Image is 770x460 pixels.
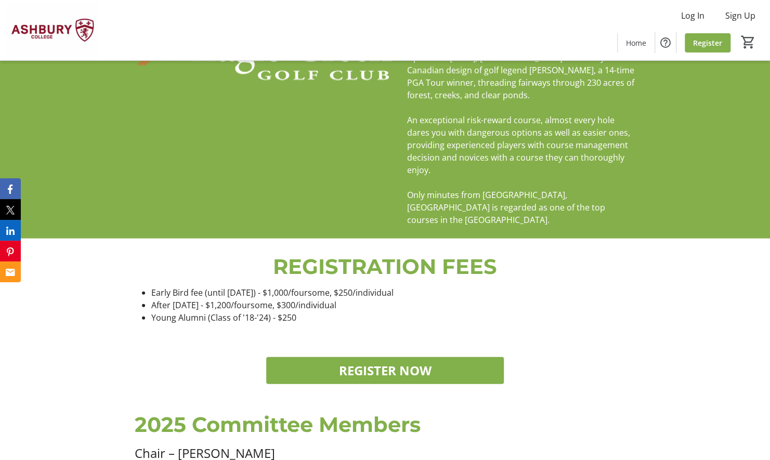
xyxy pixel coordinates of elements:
[407,52,634,101] span: Opened in [DATE], [GEOGRAPHIC_DATA] is the only Canadian design of golf legend [PERSON_NAME], a 1...
[673,7,713,24] button: Log In
[6,4,99,56] img: Ashbury College's Logo
[618,33,655,52] a: Home
[739,33,758,51] button: Cart
[717,7,764,24] button: Sign Up
[407,114,630,176] span: An exceptional risk-reward course, almost every hole dares you with dangerous options as well as ...
[407,189,605,226] span: Only minutes from [GEOGRAPHIC_DATA], [GEOGRAPHIC_DATA] is regarded as one of the top courses in t...
[626,37,646,48] span: Home
[655,32,676,53] button: Help
[681,9,704,22] span: Log In
[151,311,635,324] li: Young Alumni (Class of '18-'24) - $250
[725,9,755,22] span: Sign Up
[266,357,504,384] button: REGISTER NOW
[685,33,730,52] a: Register
[693,37,722,48] span: Register
[135,251,635,282] p: REGISTRATION FEES
[338,361,431,380] span: REGISTER NOW
[151,299,635,311] li: After [DATE] - $1,200/foursome, $300/individual
[151,286,635,299] li: Early Bird fee (until [DATE]) - $1,000/foursome, $250/individual
[135,409,635,440] p: 2025 Committee Members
